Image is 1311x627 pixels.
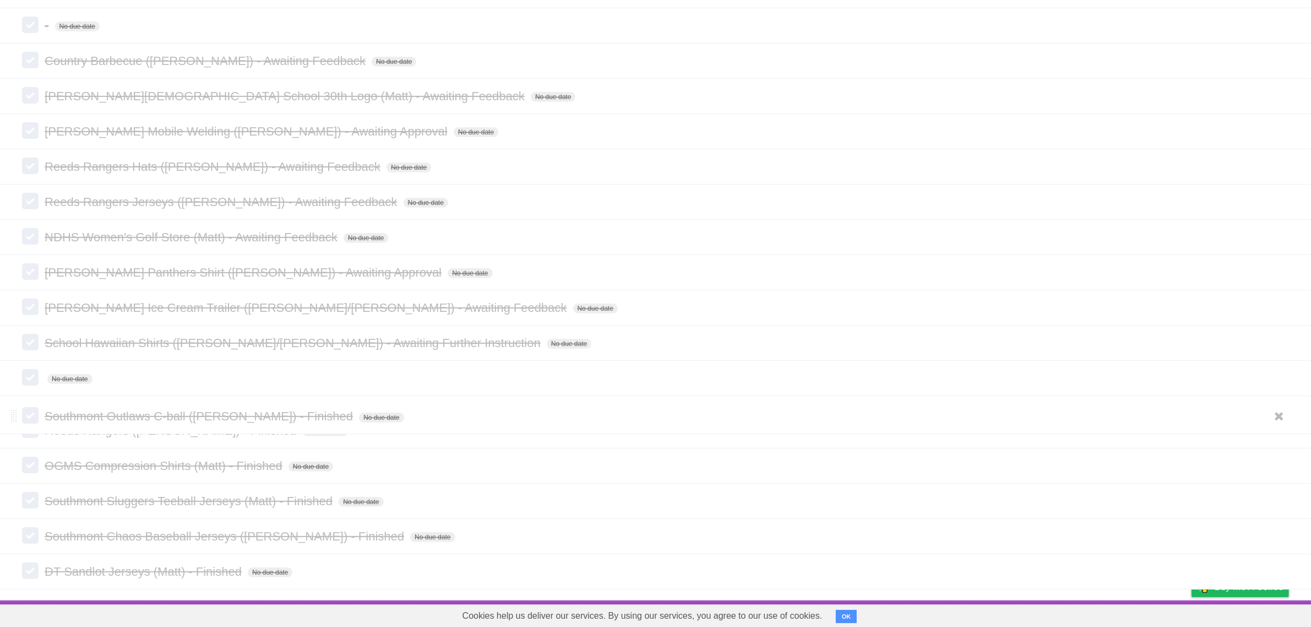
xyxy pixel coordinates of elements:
span: No due date [454,127,498,137]
span: No due date [47,374,92,384]
label: Done [22,492,39,509]
span: No due date [248,567,292,577]
span: Southmont Outlaws C-ball ([PERSON_NAME]) - Finished [45,409,356,423]
label: Done [22,87,39,104]
a: Developers [1081,603,1126,624]
a: About [1045,603,1068,624]
span: Southmont Chaos Baseball Jerseys ([PERSON_NAME]) - Finished [45,529,407,543]
span: No due date [372,57,416,67]
label: Done [22,122,39,139]
button: OK [836,610,857,623]
span: [PERSON_NAME] Mobile Welding ([PERSON_NAME]) - Awaiting Approval [45,125,450,138]
label: Done [22,263,39,280]
span: No due date [404,198,448,208]
span: No due date [344,233,388,243]
span: No due date [547,339,591,349]
span: DT Sandlot Jerseys (Matt) - Finished [45,565,244,579]
label: Done [22,334,39,350]
label: Done [22,17,39,33]
span: No due date [410,532,455,542]
label: Done [22,407,39,424]
a: Privacy [1177,603,1206,624]
a: Suggest a feature [1220,603,1289,624]
span: Reeds Rangers Hats ([PERSON_NAME]) - Awaiting Feedback [45,160,383,174]
span: Cookies help us deliver our services. By using our services, you agree to our use of cookies. [451,605,834,627]
span: No due date [359,413,404,423]
label: Done [22,228,39,245]
span: No due date [55,21,100,31]
label: Done [22,457,39,473]
label: Done [22,563,39,579]
span: OGMS Compression Shirts (Matt) - Finished [45,459,285,473]
span: No due date [573,304,618,313]
label: Done [22,52,39,68]
a: Terms [1140,603,1164,624]
label: Done [22,158,39,174]
span: School Hawaiian Shirts ([PERSON_NAME]/[PERSON_NAME]) - Awaiting Further Instruction [45,336,543,350]
span: No due date [531,92,575,102]
span: No due date [387,163,431,172]
span: [PERSON_NAME] Panthers Shirt ([PERSON_NAME]) - Awaiting Approval [45,266,444,279]
span: - [45,19,51,33]
span: Southmont Sluggers Teeball Jerseys (Matt) - Finished [45,494,335,508]
label: Done [22,527,39,544]
label: Done [22,369,39,386]
label: Done [22,299,39,315]
span: No due date [448,268,492,278]
span: NDHS Women's Golf Store (Matt) - Awaiting Feedback [45,230,340,244]
span: Reeds Rangers Jerseys ([PERSON_NAME]) - Awaiting Feedback [45,195,400,209]
span: [PERSON_NAME] Ice Cream Trailer ([PERSON_NAME]/[PERSON_NAME]) - Awaiting Feedback [45,301,569,315]
span: Buy me a coffee [1215,577,1283,597]
span: Country Barbecue ([PERSON_NAME]) - Awaiting Feedback [45,54,368,68]
label: Done [22,193,39,209]
span: [PERSON_NAME][DEMOGRAPHIC_DATA] School 30th Logo (Matt) - Awaiting Feedback [45,89,527,103]
span: No due date [289,462,333,472]
span: No due date [339,497,383,507]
